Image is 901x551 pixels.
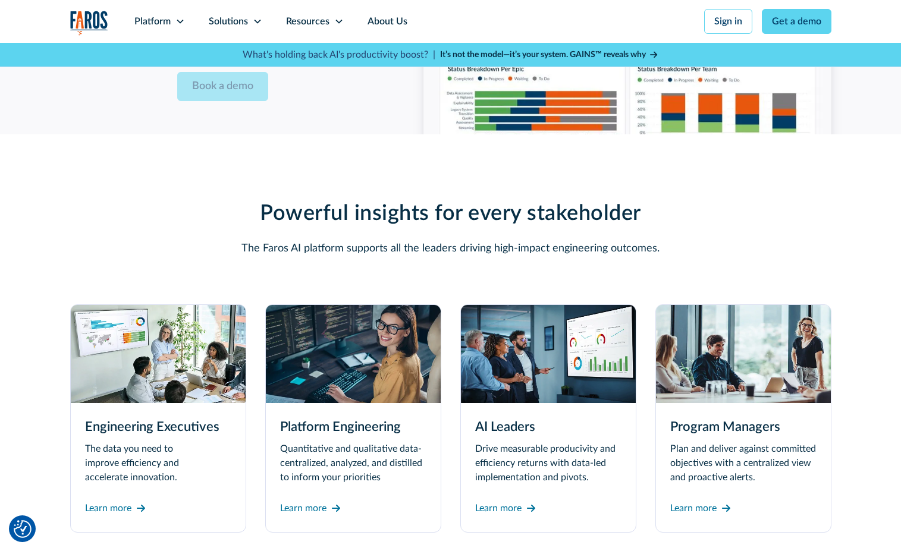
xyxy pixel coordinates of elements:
[440,49,659,61] a: It’s not the model—it’s your system. GAINS™ reveals why
[670,501,717,515] div: Learn more
[475,417,621,437] h3: AI Leaders
[280,442,426,484] p: Quantitative and qualitative data-centralized, analyzed, and distilled to inform your priorities
[265,304,441,533] a: Platform EngineeringQuantitative and qualitative data-centralized, analyzed, and distilled to inf...
[704,9,752,34] a: Sign in
[85,442,231,484] p: The data you need to improve efficiency and accelerate innovation.
[177,72,268,101] input: Book a demo
[280,417,426,437] h3: Platform Engineering
[14,520,32,538] img: Revisit consent button
[475,501,522,515] div: Learn more
[165,201,736,226] h2: Powerful insights for every stakeholder
[286,14,329,29] div: Resources
[70,11,108,35] img: Logo of the analytics and reporting company Faros.
[85,501,131,515] div: Learn more
[280,501,327,515] div: Learn more
[475,442,621,484] p: Drive measurable producivity and efficiency returns with data-led implementation and pivots.
[670,417,817,437] h3: Program Managers
[762,9,831,34] a: Get a demo
[440,51,646,59] strong: It’s not the model—it’s your system. GAINS™ reveals why
[655,304,831,533] a: Program ManagersPlan and deliver against committed objectives with a centralized view and proacti...
[70,304,246,533] a: Engineering ExecutivesThe data you need to improve efficiency and accelerate innovation.Learn more
[14,520,32,538] button: Cookie Settings
[70,11,108,35] a: home
[85,417,231,437] h3: Engineering Executives
[165,241,736,257] p: The Faros AI platform supports all the leaders driving high-impact engineering outcomes.
[460,304,636,533] a: AI LeadersDrive measurable producivity and efficiency returns with data-led implementation and pi...
[243,48,435,62] p: What's holding back AI's productivity boost? |
[134,14,171,29] div: Platform
[209,14,248,29] div: Solutions
[670,442,817,484] p: Plan and deliver against committed objectives with a centralized view and proactive alerts.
